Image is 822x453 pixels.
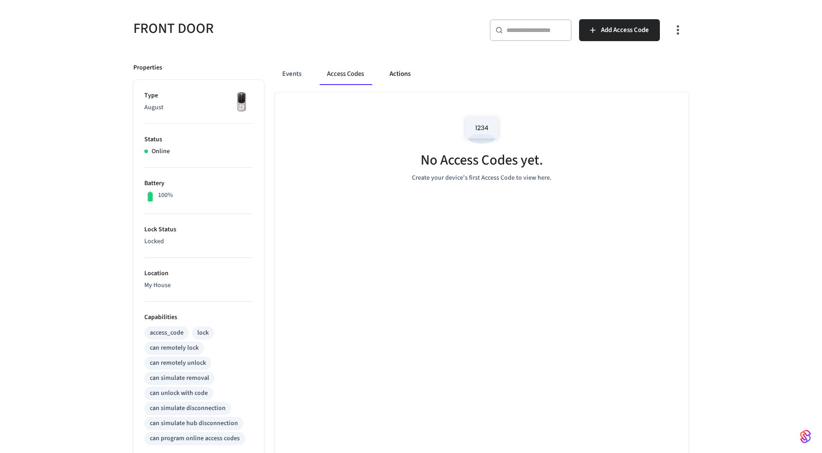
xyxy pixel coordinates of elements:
[133,19,406,38] h5: FRONT DOOR
[144,103,253,112] p: August
[230,91,253,114] img: Yale Assure Touchscreen Wifi Smart Lock, Satin Nickel, Front
[197,328,209,338] div: lock
[150,328,184,338] div: access_code
[144,281,253,290] p: My House
[144,135,253,144] p: Status
[461,111,502,149] img: Access Codes Empty State
[382,63,418,85] button: Actions
[144,179,253,188] p: Battery
[158,191,173,200] p: 100%
[150,389,208,398] div: can unlock with code
[144,91,253,101] p: Type
[150,373,209,383] div: can simulate removal
[144,225,253,234] p: Lock Status
[601,24,649,36] span: Add Access Code
[421,151,543,170] h5: No Access Codes yet.
[152,147,170,156] p: Online
[150,434,240,443] div: can program online access codes
[800,429,811,444] img: SeamLogoGradient.69752ec5.svg
[144,269,253,278] p: Location
[150,358,206,368] div: can remotely unlock
[150,343,199,353] div: can remotely lock
[150,419,238,428] div: can simulate hub disconnection
[144,313,253,322] p: Capabilities
[320,63,371,85] button: Access Codes
[412,173,552,183] p: Create your device's first Access Code to view here.
[579,19,660,41] button: Add Access Code
[144,237,253,246] p: Locked
[275,63,689,85] div: ant example
[275,63,309,85] button: Events
[150,404,226,413] div: can simulate disconnection
[133,63,162,73] p: Properties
